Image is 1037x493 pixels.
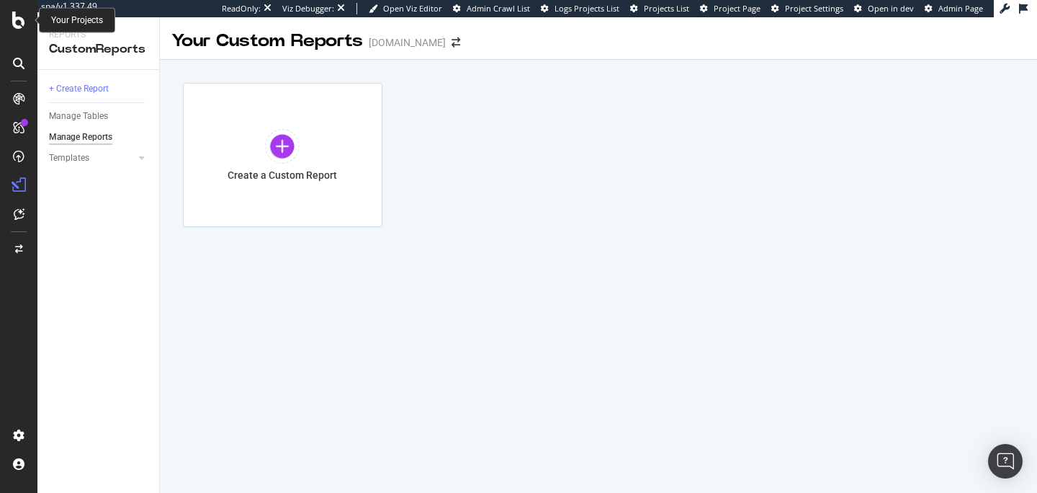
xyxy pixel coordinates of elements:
[383,3,442,14] span: Open Viz Editor
[630,3,689,14] a: Projects List
[49,81,109,97] div: + Create Report
[714,3,760,14] span: Project Page
[868,3,914,14] span: Open in dev
[282,3,334,14] div: Viz Debugger:
[453,3,530,14] a: Admin Crawl List
[644,3,689,14] span: Projects List
[49,41,148,58] div: CustomReports
[785,3,843,14] span: Project Settings
[49,81,149,97] a: + Create Report
[988,444,1023,479] div: Open Intercom Messenger
[49,130,149,145] a: Manage Reports
[541,3,619,14] a: Logs Projects List
[228,169,337,182] div: Create a Custom Report
[854,3,914,14] a: Open in dev
[49,151,135,166] a: Templates
[771,3,843,14] a: Project Settings
[49,109,149,124] a: Manage Tables
[369,35,446,50] div: [DOMAIN_NAME]
[555,3,619,14] span: Logs Projects List
[925,3,983,14] a: Admin Page
[49,109,108,124] div: Manage Tables
[49,29,148,41] div: Reports
[49,130,112,145] div: Manage Reports
[369,3,442,14] a: Open Viz Editor
[222,3,261,14] div: ReadOnly:
[51,14,103,27] div: Your Projects
[938,3,983,14] span: Admin Page
[700,3,760,14] a: Project Page
[49,151,89,166] div: Templates
[452,37,460,48] div: arrow-right-arrow-left
[467,3,530,14] span: Admin Crawl List
[171,29,363,53] div: Your Custom Reports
